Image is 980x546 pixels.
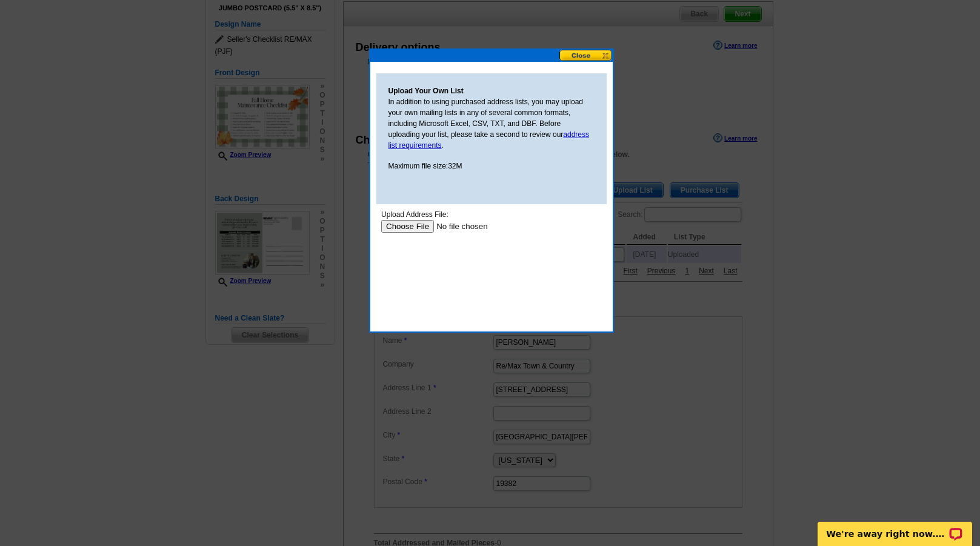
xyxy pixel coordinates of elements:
[388,161,595,171] p: Maximum file size:
[448,162,462,170] span: 32M
[388,96,595,151] p: In addition to using purchased address lists, you may upload your own mailing lists in any of sev...
[388,87,464,95] strong: Upload Your Own List
[5,5,225,16] div: Upload Address File:
[810,508,980,546] iframe: LiveChat chat widget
